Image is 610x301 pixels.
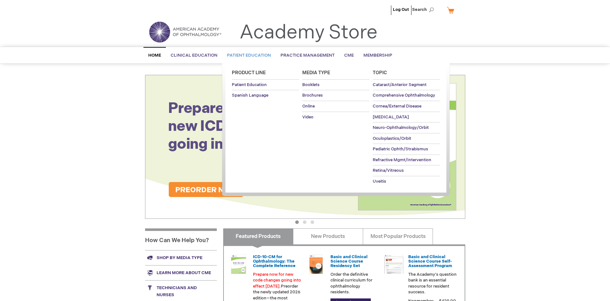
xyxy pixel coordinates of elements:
[293,228,363,244] a: New Products
[330,272,379,295] p: Order the definitive clinical curriculum for ophthalmology residents.
[412,3,436,16] span: Search
[232,82,267,87] span: Patient Education
[232,70,266,75] span: Product Line
[171,53,217,58] span: Clinical Education
[373,70,387,75] span: Topic
[373,125,429,130] span: Neuro-Ophthalmology/Orbit
[311,220,314,224] button: 3 of 3
[373,115,409,120] span: [MEDICAL_DATA]
[229,255,248,274] img: 0120008u_42.png
[302,82,320,87] span: Booklets
[373,93,435,98] span: Comprehensive Ophthalmology
[240,21,378,44] a: Academy Store
[393,7,409,12] a: Log Out
[373,157,431,162] span: Refractive Mgmt/Intervention
[373,82,427,87] span: Cataract/Anterior Segment
[384,255,403,274] img: bcscself_20.jpg
[373,179,386,184] span: Uveitis
[373,147,428,152] span: Pediatric Ophth/Strabismus
[330,254,368,269] a: Basic and Clinical Science Course Residency Set
[253,272,301,289] font: Prepare now for new code changes going into effect [DATE].
[363,53,392,58] span: Membership
[253,254,296,269] a: ICD-10-CM for Ophthalmology: The Complete Reference
[373,136,411,141] span: Oculoplastics/Orbit
[227,53,271,58] span: Patient Education
[302,104,315,109] span: Online
[281,53,335,58] span: Practice Management
[295,220,299,224] button: 1 of 3
[344,53,354,58] span: CME
[148,53,161,58] span: Home
[408,272,457,295] p: The Academy's question bank is an essential resource for resident success.
[303,220,306,224] button: 2 of 3
[145,250,217,265] a: Shop by media type
[302,70,330,75] span: Media Type
[306,255,326,274] img: 02850963u_47.png
[373,104,421,109] span: Cornea/External Disease
[408,254,452,269] a: Basic and Clinical Science Course Self-Assessment Program
[302,93,323,98] span: Brochures
[373,168,404,173] span: Retina/Vitreous
[302,115,313,120] span: Video
[232,93,268,98] span: Spanish Language
[363,228,433,244] a: Most Popular Products
[145,265,217,280] a: Learn more about CME
[145,228,217,250] h1: How Can We Help You?
[223,228,293,244] a: Featured Products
